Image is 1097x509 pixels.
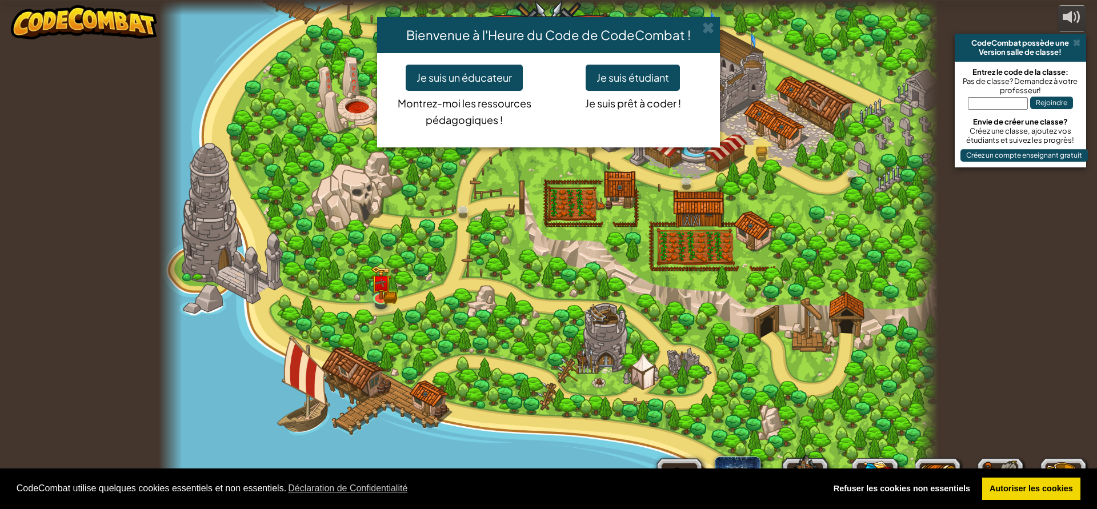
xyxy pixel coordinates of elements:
button: Je suis étudiant [586,65,680,91]
a: allow cookies [982,478,1081,500]
button: Je suis un éducateur [406,65,523,91]
a: learn more about cookies [286,480,409,497]
p: Montrez-moi les ressources pédagogiques ! [389,91,540,128]
span: CodeCombat utilise quelques cookies essentiels et non essentiels. [17,480,816,497]
a: deny cookies [826,478,978,500]
p: Je suis prêt à coder ! [557,91,708,111]
h4: Bienvenue à l'Heure du Code de CodeCombat ! [386,26,711,44]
